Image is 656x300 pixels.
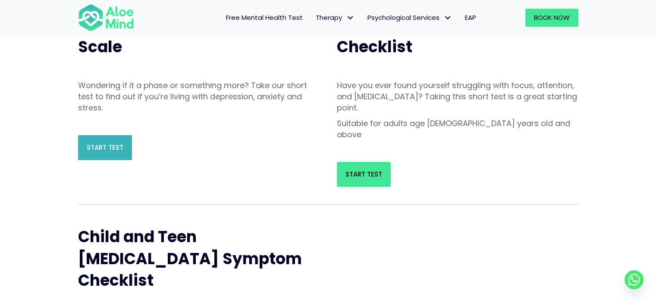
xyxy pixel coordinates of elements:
span: Psychological Services: submenu [442,12,454,24]
span: Psychological Services [367,13,452,22]
a: Whatsapp [625,270,643,289]
a: Book Now [525,9,578,27]
a: TherapyTherapy: submenu [309,9,361,27]
img: Aloe mind Logo [78,3,134,32]
span: EAP [465,13,476,22]
span: Free Mental Health Test [226,13,303,22]
span: Therapy [316,13,355,22]
a: Start Test [78,135,132,160]
span: Book Now [534,13,570,22]
a: Free Mental Health Test [220,9,309,27]
a: EAP [458,9,483,27]
span: Start Test [345,170,382,179]
a: Start Test [337,162,391,187]
span: Therapy: submenu [344,12,357,24]
span: Start Test [87,143,123,152]
p: Have you ever found yourself struggling with focus, attention, and [MEDICAL_DATA]? Taking this sh... [337,80,578,114]
nav: Menu [145,9,483,27]
p: Suitable for adults age [DEMOGRAPHIC_DATA] years old and above [337,118,578,140]
p: Wondering if it a phase or something more? Take our short test to find out if you’re living with ... [78,80,320,114]
span: Child and Teen [MEDICAL_DATA] Symptom Checklist [78,226,302,291]
a: Psychological ServicesPsychological Services: submenu [361,9,458,27]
